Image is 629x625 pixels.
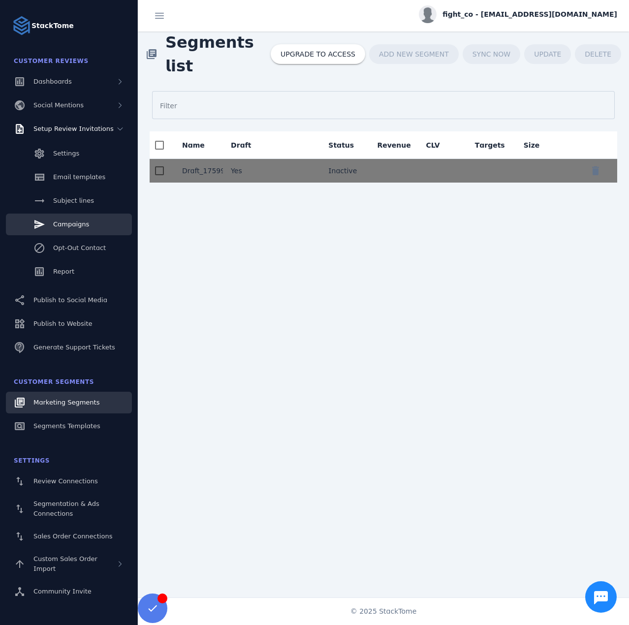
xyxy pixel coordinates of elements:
mat-cell: Inactive [320,159,369,183]
span: Custom Sales Order Import [33,555,97,572]
span: Segmentation & Ads Connections [33,500,99,517]
div: Revenue [377,140,419,150]
mat-label: Filter [160,102,177,110]
span: Settings [14,457,50,464]
img: profile.jpg [419,5,437,23]
strong: StackTome [31,21,74,31]
span: Segments Templates [33,422,100,430]
span: Marketing Segments [33,399,99,406]
span: Publish to Website [33,320,92,327]
div: Size [524,140,540,150]
mat-header-cell: Targets [467,131,516,159]
button: Delete [586,161,605,181]
span: Segments list [157,23,271,86]
div: Status [328,140,354,150]
div: CLV [426,140,440,150]
a: Report [6,261,132,282]
button: UPGRADE TO ACCESS [271,44,365,64]
span: Customer Segments [14,378,94,385]
span: Settings [53,150,79,157]
span: Customer Reviews [14,58,89,64]
span: Review Connections [33,477,98,485]
div: Revenue [377,140,410,150]
span: Sales Order Connections [33,532,112,540]
a: Community Invite [6,581,132,602]
div: Name [182,140,205,150]
span: fight_co - [EMAIL_ADDRESS][DOMAIN_NAME] [442,9,617,20]
span: Community Invite [33,588,92,595]
mat-cell: Yes [223,159,272,183]
a: Opt-Out Contact [6,237,132,259]
span: Setup Review Invitations [33,125,114,132]
div: Size [524,140,549,150]
a: Sales Order Connections [6,526,132,547]
mat-icon: library_books [146,48,157,60]
div: CLV [426,140,449,150]
div: Draft [231,140,251,150]
span: Opt-Out Contact [53,244,106,251]
div: Status [328,140,363,150]
div: Draft [231,140,260,150]
a: Settings [6,143,132,164]
span: Dashboards [33,78,72,85]
a: Publish to Website [6,313,132,335]
span: Campaigns [53,220,89,228]
a: Review Connections [6,470,132,492]
span: UPGRADE TO ACCESS [281,51,355,58]
a: Subject lines [6,190,132,212]
span: Email templates [53,173,105,181]
a: Marketing Segments [6,392,132,413]
mat-cell: Draft_1759917220426 [174,159,223,183]
a: Publish to Social Media [6,289,132,311]
span: Generate Support Tickets [33,344,115,351]
a: Email templates [6,166,132,188]
span: Social Mentions [33,101,84,109]
span: Publish to Social Media [33,296,107,304]
a: Campaigns [6,214,132,235]
span: © 2025 StackTome [350,606,417,617]
div: Name [182,140,214,150]
span: Subject lines [53,197,94,204]
img: Logo image [12,16,31,35]
span: Report [53,268,74,275]
a: Generate Support Tickets [6,337,132,358]
a: Segments Templates [6,415,132,437]
button: fight_co - [EMAIL_ADDRESS][DOMAIN_NAME] [419,5,617,23]
a: Segmentation & Ads Connections [6,494,132,524]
